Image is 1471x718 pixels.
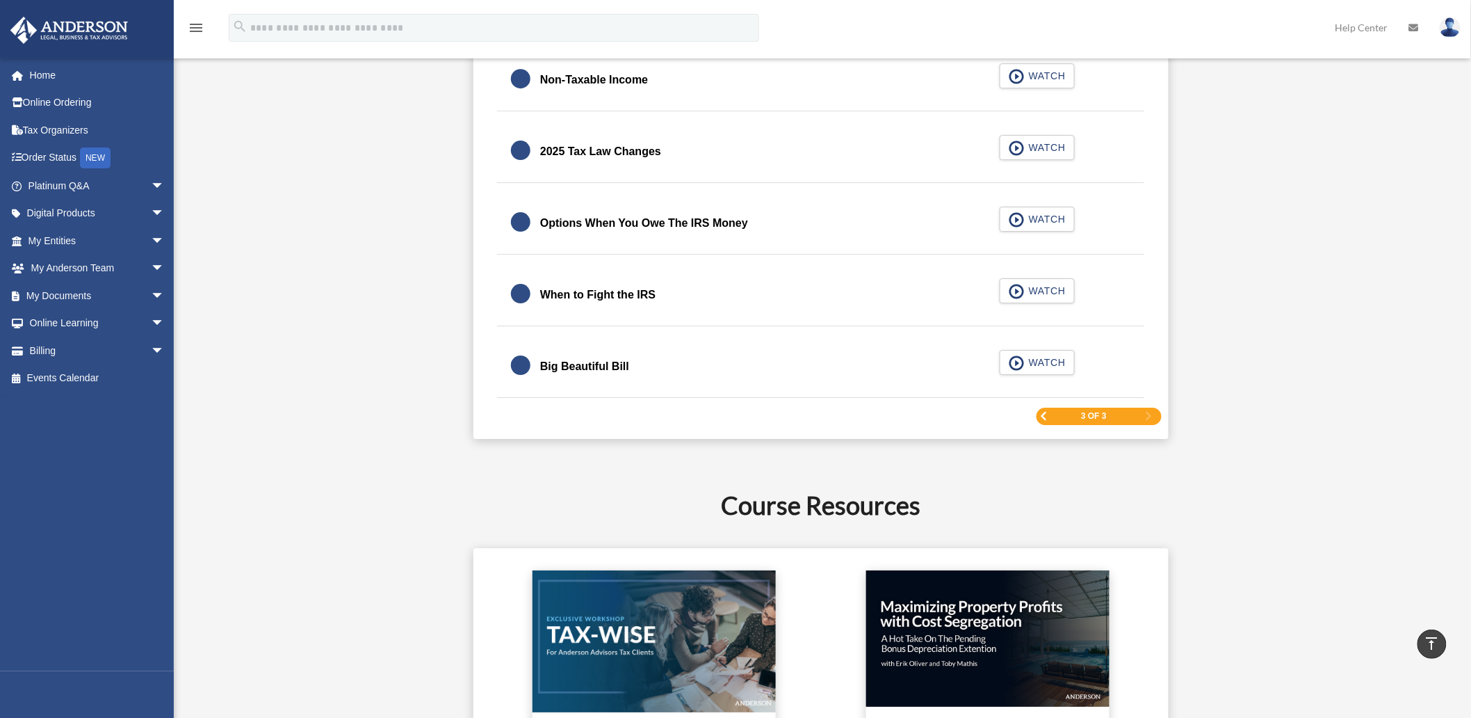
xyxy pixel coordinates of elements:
div: When to Fight the IRS [540,285,656,305]
a: Previous Page [1040,412,1048,421]
span: arrow_drop_down [151,310,179,338]
a: Options When You Owe The IRS Money WATCH [511,207,1130,240]
img: taxwise-replay.png [533,571,776,712]
span: arrow_drop_down [151,200,179,228]
span: arrow_drop_down [151,337,179,365]
a: Tax Organizers [10,116,186,144]
a: My Anderson Teamarrow_drop_down [10,255,186,282]
span: WATCH [1025,69,1066,83]
span: WATCH [1025,141,1066,154]
span: 3 of 3 [1081,412,1107,420]
div: Big Beautiful Bill [540,357,629,376]
i: vertical_align_top [1424,635,1440,652]
img: User Pic [1440,17,1461,38]
button: WATCH [1000,278,1075,303]
div: Non-Taxable Income [540,70,648,90]
button: WATCH [1000,350,1075,375]
i: search [232,19,247,34]
span: arrow_drop_down [151,227,179,255]
a: vertical_align_top [1417,630,1447,659]
a: My Documentsarrow_drop_down [10,282,186,310]
a: My Entitiesarrow_drop_down [10,227,186,255]
i: menu [188,19,204,36]
img: cost-seg-update.jpg [866,571,1110,708]
h2: Course Resources [309,488,1332,522]
div: NEW [80,147,111,168]
img: Anderson Advisors Platinum Portal [6,17,132,44]
a: When to Fight the IRS WATCH [511,278,1130,312]
a: menu [188,24,204,36]
a: Order StatusNEW [10,144,186,173]
a: Big Beautiful Bill WATCH [511,350,1130,383]
a: Platinum Q&Aarrow_drop_down [10,172,186,200]
a: Events Calendar [10,365,186,392]
a: Digital Productsarrow_drop_down [10,200,186,228]
button: WATCH [1000,63,1075,88]
div: Options When You Owe The IRS Money [540,214,748,233]
a: Online Ordering [10,89,186,117]
span: arrow_drop_down [151,282,179,310]
a: Online Learningarrow_drop_down [10,310,186,337]
span: WATCH [1025,284,1066,298]
span: WATCH [1025,356,1066,369]
button: WATCH [1000,135,1075,160]
span: WATCH [1025,212,1066,226]
a: 2025 Tax Law Changes WATCH [511,135,1130,168]
button: WATCH [1000,207,1075,232]
a: Billingarrow_drop_down [10,337,186,365]
div: 2025 Tax Law Changes [540,142,661,161]
a: Home [10,61,186,89]
a: Non-Taxable Income WATCH [511,63,1130,97]
span: arrow_drop_down [151,255,179,283]
span: arrow_drop_down [151,172,179,200]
